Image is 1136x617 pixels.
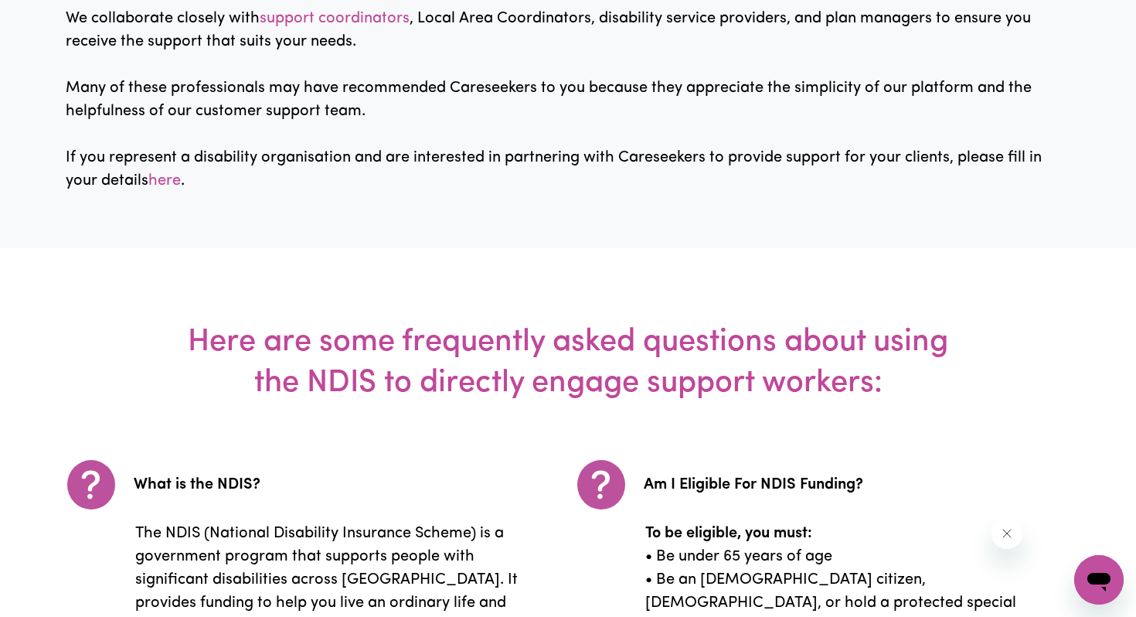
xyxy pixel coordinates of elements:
iframe: Button to launch messaging window [1074,555,1124,605]
p: Am I Eligible For NDIS Funding? [644,473,1069,496]
h3: Here are some frequently asked questions about using the NDIS to directly engage support workers: [185,285,951,441]
p: What is the NDIS? [134,473,559,496]
span: Need any help? [9,11,94,23]
b: To be eligible, you must: [645,526,812,541]
a: here [148,173,181,189]
a: support coordinators [260,11,410,26]
iframe: Close message [991,518,1022,549]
